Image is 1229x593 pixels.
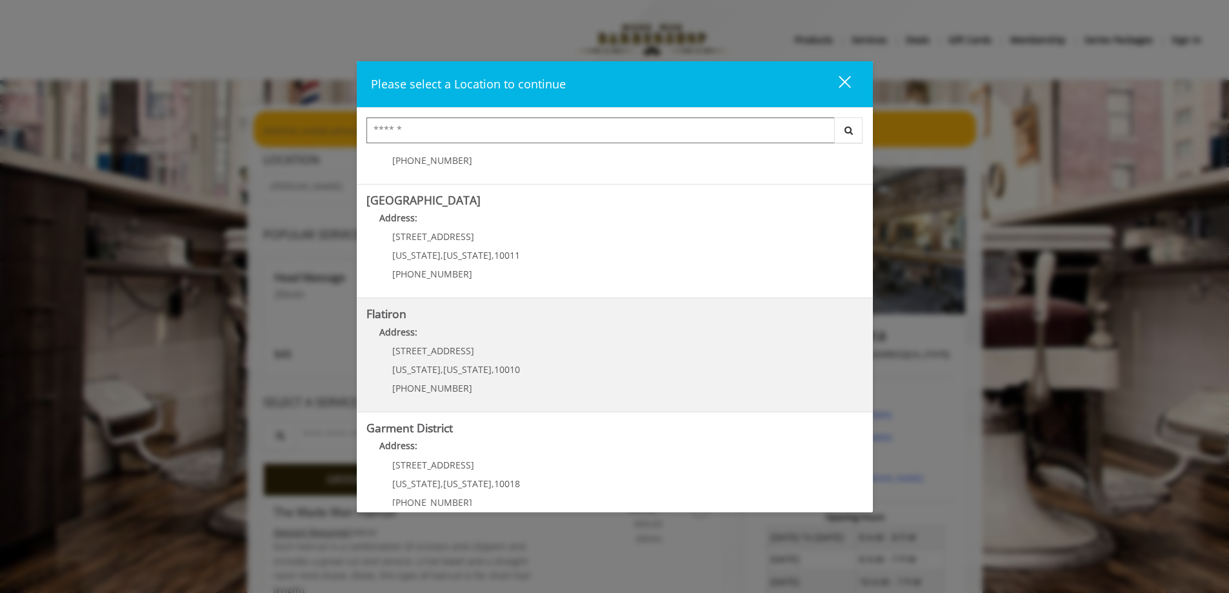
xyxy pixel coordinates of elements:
span: [PHONE_NUMBER] [392,268,472,280]
i: Search button [841,126,856,135]
span: , [492,363,494,376]
span: , [441,249,443,261]
span: [PHONE_NUMBER] [392,382,472,394]
b: Garment District [366,420,453,436]
span: [US_STATE] [392,477,441,490]
div: Center Select [366,117,863,150]
span: , [441,477,443,490]
span: [US_STATE] [392,363,441,376]
b: Address: [379,326,417,338]
input: Search Center [366,117,835,143]
span: [US_STATE] [443,477,492,490]
b: [GEOGRAPHIC_DATA] [366,192,481,208]
span: Please select a Location to continue [371,76,566,92]
span: [US_STATE] [443,363,492,376]
span: 10018 [494,477,520,490]
span: [US_STATE] [443,249,492,261]
span: , [492,249,494,261]
b: Address: [379,439,417,452]
span: 10010 [494,363,520,376]
span: [STREET_ADDRESS] [392,345,474,357]
button: close dialog [815,71,859,97]
b: Address: [379,212,417,224]
span: [PHONE_NUMBER] [392,496,472,508]
span: , [492,477,494,490]
span: [STREET_ADDRESS] [392,459,474,471]
span: 10011 [494,249,520,261]
span: [US_STATE] [392,249,441,261]
b: Flatiron [366,306,406,321]
div: close dialog [824,75,850,94]
span: [STREET_ADDRESS] [392,230,474,243]
span: , [441,363,443,376]
span: [PHONE_NUMBER] [392,154,472,166]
